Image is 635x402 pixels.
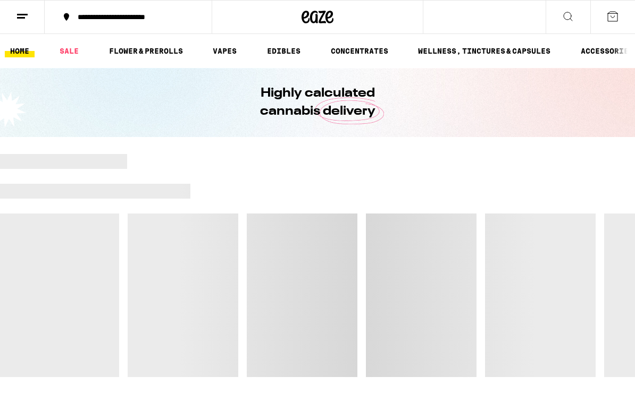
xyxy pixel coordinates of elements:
a: HOME [5,45,35,57]
a: SALE [54,45,84,57]
a: FLOWER & PREROLLS [104,45,188,57]
a: CONCENTRATES [325,45,394,57]
a: EDIBLES [262,45,306,57]
h1: Highly calculated cannabis delivery [230,84,405,121]
a: WELLNESS, TINCTURES & CAPSULES [413,45,556,57]
a: VAPES [207,45,242,57]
